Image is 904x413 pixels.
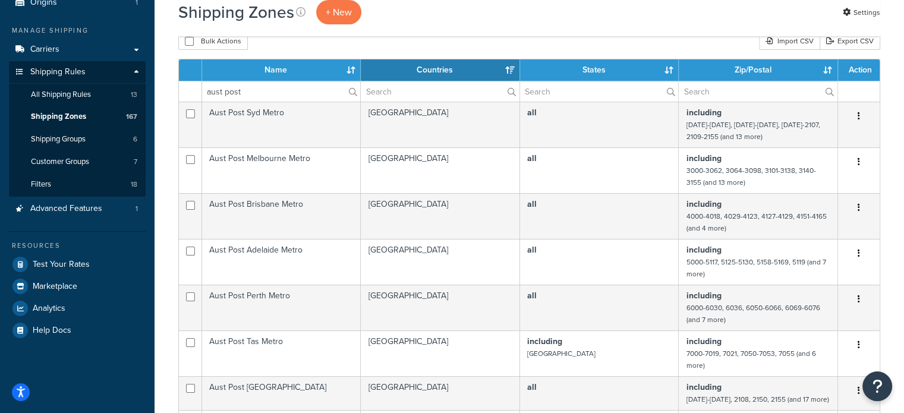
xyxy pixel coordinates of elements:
b: including [686,244,721,256]
button: Bulk Actions [178,32,248,50]
b: all [527,381,537,393]
span: Shipping Rules [30,67,86,77]
span: 7 [134,157,137,167]
b: including [686,335,721,348]
div: Import CSV [759,32,820,50]
small: 7000-7019, 7021, 7050-7053, 7055 (and 6 more) [686,348,815,371]
span: Filters [31,179,51,190]
td: Aust Post Adelaide Metro [202,239,361,285]
b: all [527,289,537,302]
a: Test Your Rates [9,254,146,275]
span: Advanced Features [30,204,102,214]
td: Aust Post Melbourne Metro [202,147,361,193]
b: including [527,335,562,348]
a: Marketplace [9,276,146,297]
b: including [686,289,721,302]
li: Customer Groups [9,151,146,173]
td: [GEOGRAPHIC_DATA] [361,239,520,285]
button: Open Resource Center [862,371,892,401]
td: Aust Post Tas Metro [202,330,361,376]
span: Customer Groups [31,157,89,167]
th: Action [838,59,880,81]
div: Manage Shipping [9,26,146,36]
a: Shipping Rules [9,61,146,83]
b: including [686,106,721,119]
span: Help Docs [33,326,71,336]
a: Carriers [9,39,146,61]
a: Filters 18 [9,174,146,196]
b: all [527,106,537,119]
small: 5000-5117, 5125-5130, 5158-5169, 5119 (and 7 more) [686,257,826,279]
th: States: activate to sort column ascending [520,59,679,81]
a: Export CSV [820,32,880,50]
a: Settings [843,4,880,21]
td: Aust Post Perth Metro [202,285,361,330]
input: Search [679,81,837,102]
span: + New [326,5,352,19]
small: [GEOGRAPHIC_DATA] [527,348,596,359]
small: 3000-3062, 3064-3098, 3101-3138, 3140-3155 (and 13 more) [686,165,815,188]
input: Search [361,81,519,102]
span: All Shipping Rules [31,90,91,100]
small: 6000-6030, 6036, 6050-6066, 6069-6076 (and 7 more) [686,302,820,325]
div: Resources [9,241,146,251]
span: Carriers [30,45,59,55]
b: including [686,152,721,165]
b: all [527,152,537,165]
span: 13 [131,90,137,100]
a: Customer Groups 7 [9,151,146,173]
li: Shipping Groups [9,128,146,150]
input: Search [520,81,678,102]
h1: Shipping Zones [178,1,294,24]
li: Filters [9,174,146,196]
a: Help Docs [9,320,146,341]
td: [GEOGRAPHIC_DATA] [361,102,520,147]
b: including [686,381,721,393]
td: [GEOGRAPHIC_DATA] [361,147,520,193]
span: 167 [126,112,137,122]
span: 6 [133,134,137,144]
th: Name: activate to sort column ascending [202,59,361,81]
td: Aust Post [GEOGRAPHIC_DATA] [202,376,361,410]
span: Shipping Zones [31,112,86,122]
td: [GEOGRAPHIC_DATA] [361,376,520,410]
span: Marketplace [33,282,77,292]
small: 4000-4018, 4029-4123, 4127-4129, 4151-4165 (and 4 more) [686,211,826,234]
th: Countries: activate to sort column ascending [361,59,520,81]
input: Search [202,81,360,102]
td: [GEOGRAPHIC_DATA] [361,330,520,376]
li: Shipping Zones [9,106,146,128]
th: Zip/Postal: activate to sort column ascending [679,59,838,81]
b: including [686,198,721,210]
td: Aust Post Syd Metro [202,102,361,147]
td: [GEOGRAPHIC_DATA] [361,193,520,239]
small: [DATE]-[DATE], 2108, 2150, 2155 (and 17 more) [686,394,829,405]
a: Shipping Zones 167 [9,106,146,128]
b: all [527,198,537,210]
a: All Shipping Rules 13 [9,84,146,106]
td: Aust Post Brisbane Metro [202,193,361,239]
span: 18 [131,179,137,190]
span: Analytics [33,304,65,314]
li: All Shipping Rules [9,84,146,106]
li: Advanced Features [9,198,146,220]
small: [DATE]-[DATE], [DATE]-[DATE], [DATE]-2107, 2109-2155 (and 13 more) [686,119,820,142]
span: Test Your Rates [33,260,90,270]
a: Shipping Groups 6 [9,128,146,150]
a: Advanced Features 1 [9,198,146,220]
td: [GEOGRAPHIC_DATA] [361,285,520,330]
span: Shipping Groups [31,134,86,144]
b: all [527,244,537,256]
li: Shipping Rules [9,61,146,197]
span: 1 [136,204,138,214]
a: Analytics [9,298,146,319]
